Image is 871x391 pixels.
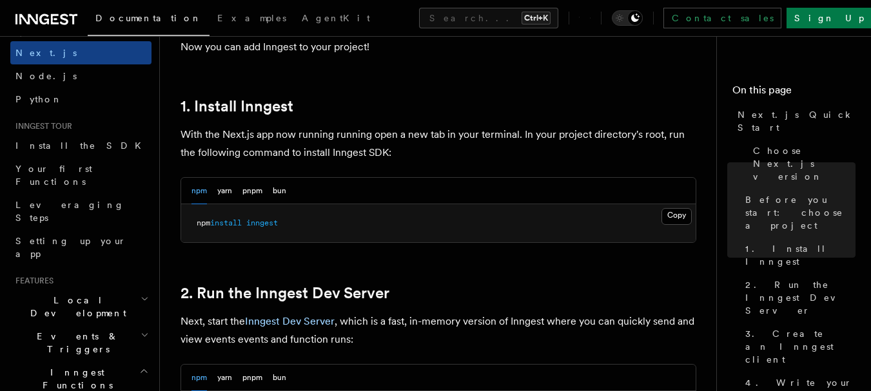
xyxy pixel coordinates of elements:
[273,365,286,391] button: bun
[15,140,149,151] span: Install the SDK
[740,322,856,371] a: 3. Create an Inngest client
[181,126,696,162] p: With the Next.js app now running running open a new tab in your terminal. In your project directo...
[294,4,378,35] a: AgentKit
[10,121,72,131] span: Inngest tour
[302,13,370,23] span: AgentKit
[217,178,232,204] button: yarn
[197,218,210,227] span: npm
[663,8,781,28] a: Contact sales
[522,12,551,24] kbd: Ctrl+K
[217,13,286,23] span: Examples
[753,144,856,183] span: Choose Next.js version
[246,218,278,227] span: inngest
[15,164,92,187] span: Your first Functions
[740,273,856,322] a: 2. Run the Inngest Dev Server
[15,71,77,81] span: Node.js
[181,97,293,115] a: 1. Install Inngest
[10,294,141,319] span: Local Development
[10,134,152,157] a: Install the SDK
[745,242,856,268] span: 1. Install Inngest
[242,365,262,391] button: pnpm
[10,157,152,193] a: Your first Functions
[10,289,152,325] button: Local Development
[10,64,152,88] a: Node.js
[210,218,242,227] span: install
[10,41,152,64] a: Next.js
[15,48,77,58] span: Next.js
[245,315,335,327] a: Inngest Dev Server
[740,188,856,237] a: Before you start: choose a project
[732,103,856,139] a: Next.js Quick Start
[95,13,202,23] span: Documentation
[740,237,856,273] a: 1. Install Inngest
[181,284,389,302] a: 2. Run the Inngest Dev Server
[273,178,286,204] button: bun
[10,325,152,361] button: Events & Triggers
[10,229,152,265] a: Setting up your app
[661,208,692,225] button: Copy
[10,330,141,356] span: Events & Triggers
[10,88,152,111] a: Python
[745,327,856,366] span: 3. Create an Inngest client
[15,236,126,259] span: Setting up your app
[612,10,643,26] button: Toggle dark mode
[738,108,856,134] span: Next.js Quick Start
[15,200,124,223] span: Leveraging Steps
[210,4,294,35] a: Examples
[217,365,232,391] button: yarn
[10,193,152,229] a: Leveraging Steps
[191,365,207,391] button: npm
[88,4,210,36] a: Documentation
[191,178,207,204] button: npm
[242,178,262,204] button: pnpm
[15,94,63,104] span: Python
[419,8,558,28] button: Search...Ctrl+K
[745,193,856,232] span: Before you start: choose a project
[745,278,856,317] span: 2. Run the Inngest Dev Server
[732,82,856,103] h4: On this page
[181,38,696,56] p: Now you can add Inngest to your project!
[181,312,696,348] p: Next, start the , which is a fast, in-memory version of Inngest where you can quickly send and vi...
[748,139,856,188] a: Choose Next.js version
[10,276,54,286] span: Features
